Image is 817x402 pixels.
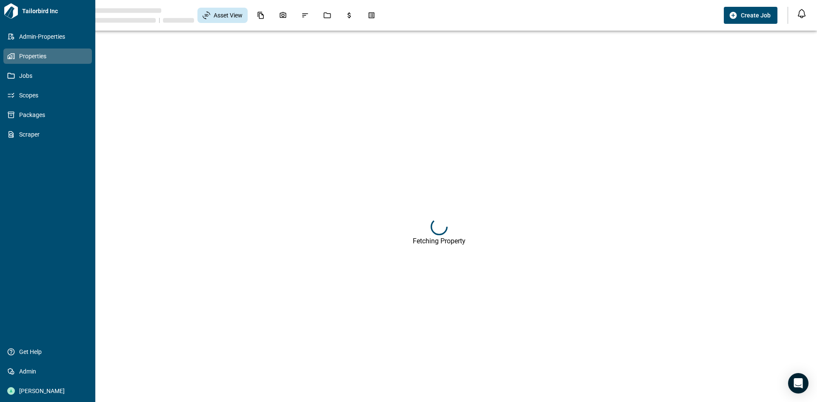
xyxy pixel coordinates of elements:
span: [PERSON_NAME] [15,387,84,395]
span: Scraper [15,130,84,139]
div: Asset View [197,8,248,23]
div: Takeoff Center [363,8,380,23]
div: Jobs [318,8,336,23]
span: Admin-Properties [15,32,84,41]
span: Asset View [214,11,243,20]
a: Scopes [3,88,92,103]
div: Issues & Info [296,8,314,23]
button: Create Job [724,7,777,24]
span: Get Help [15,348,84,356]
span: Packages [15,111,84,119]
a: Admin [3,364,92,379]
a: Properties [3,48,92,64]
span: Create Job [741,11,771,20]
a: Packages [3,107,92,123]
div: Documents [252,8,270,23]
a: Scraper [3,127,92,142]
div: Photos [274,8,292,23]
span: Tailorbird Inc [19,7,92,15]
button: Open notification feed [795,7,808,20]
a: Admin-Properties [3,29,92,44]
div: Fetching Property [413,237,466,245]
div: Open Intercom Messenger [788,373,808,393]
span: Jobs [15,71,84,80]
span: Scopes [15,91,84,100]
span: Admin [15,367,84,376]
span: Properties [15,52,84,60]
a: Jobs [3,68,92,83]
div: Budgets [340,8,358,23]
